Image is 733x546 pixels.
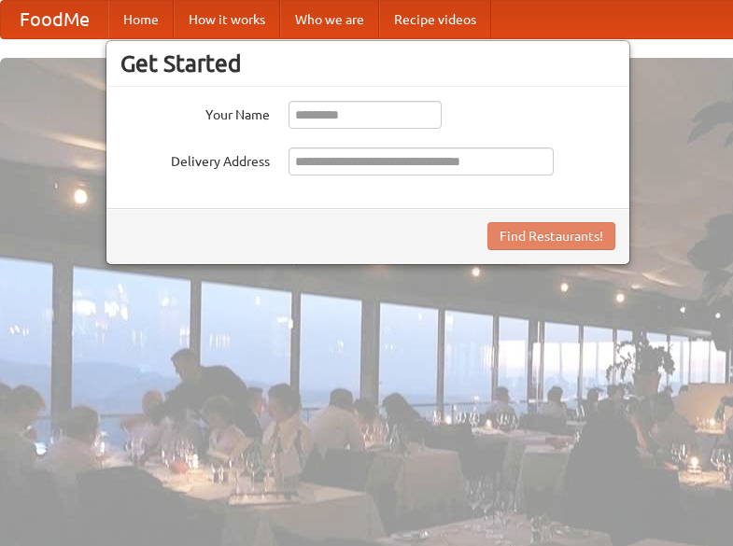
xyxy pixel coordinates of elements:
[487,222,615,250] button: Find Restaurants!
[120,101,270,124] label: Your Name
[120,49,615,77] h3: Get Started
[174,1,280,38] a: How it works
[280,1,379,38] a: Who we are
[1,1,108,38] a: FoodMe
[120,147,270,171] label: Delivery Address
[108,1,174,38] a: Home
[379,1,491,38] a: Recipe videos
